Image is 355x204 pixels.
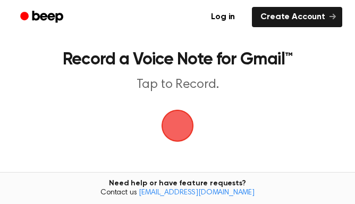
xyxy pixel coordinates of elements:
[23,77,332,93] p: Tap to Record.
[23,51,332,68] h1: Record a Voice Note for Gmail™
[162,110,193,142] img: Beep Logo
[139,189,255,197] a: [EMAIL_ADDRESS][DOMAIN_NAME]
[13,7,73,28] a: Beep
[6,189,349,198] span: Contact us
[252,7,342,27] a: Create Account
[200,5,246,29] a: Log in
